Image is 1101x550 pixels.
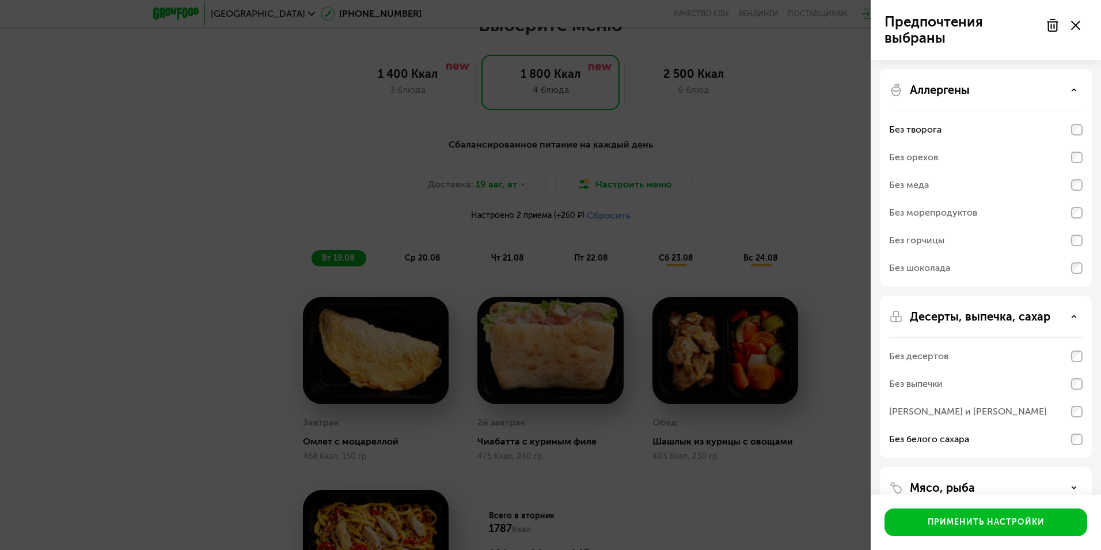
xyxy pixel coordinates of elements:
[910,481,975,495] p: Мясо, рыба
[889,178,929,192] div: Без меда
[889,432,969,446] div: Без белого сахара
[889,233,944,247] div: Без горчицы
[889,261,950,275] div: Без шоколада
[889,206,977,220] div: Без морепродуктов
[889,349,948,363] div: Без десертов
[889,405,1047,419] div: [PERSON_NAME] и [PERSON_NAME]
[910,83,970,97] p: Аллергены
[884,14,1039,46] p: Предпочтения выбраны
[928,517,1045,528] div: Применить настройки
[889,150,938,164] div: Без орехов
[884,508,1087,536] button: Применить настройки
[910,310,1050,323] p: Десерты, выпечка, сахар
[889,123,941,137] div: Без творога
[889,377,943,391] div: Без выпечки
